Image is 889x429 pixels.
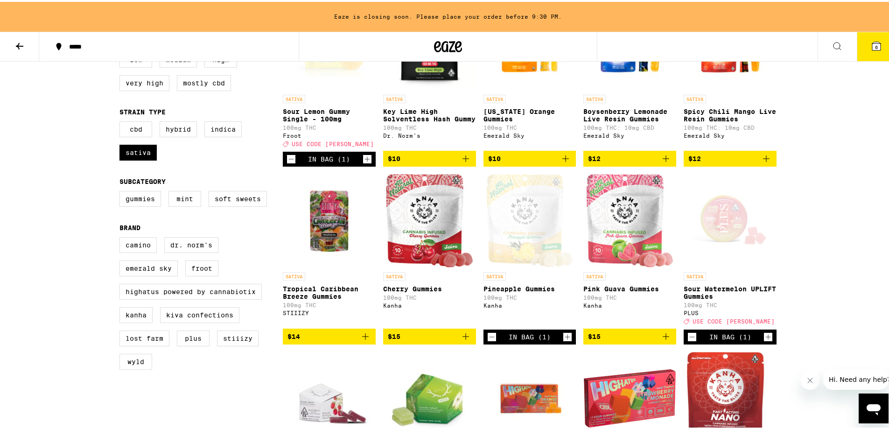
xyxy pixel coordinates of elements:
[483,172,576,327] a: Open page for Pineapple Gummies from Kanha
[583,123,676,129] p: 100mg THC: 10mg CBD
[119,222,140,230] legend: Brand
[283,172,376,266] img: STIIIZY - Tropical Caribbean Breeze Gummies
[583,149,676,165] button: Add to bag
[283,172,376,326] a: Open page for Tropical Caribbean Breeze Gummies from STIIIZY
[119,106,166,114] legend: Strain Type
[119,120,152,135] label: CBD
[119,189,161,205] label: Gummies
[283,131,376,137] div: Froot
[160,305,239,321] label: Kiva Confections
[388,331,400,338] span: $15
[383,327,476,343] button: Add to bag
[588,331,601,338] span: $15
[859,392,889,422] iframe: Button to launch messaging window
[684,283,777,298] p: Sour Watermelon UPLIFT Gummies
[483,149,576,165] button: Add to bag
[283,93,305,101] p: SATIVA
[488,153,501,161] span: $10
[483,106,576,121] p: [US_STATE] Orange Gummies
[386,172,473,266] img: Kanha - Cherry Gummies
[583,283,676,291] p: Pink Guava Gummies
[177,73,231,89] label: Mostly CBD
[283,300,376,306] p: 100mg THC
[185,259,218,274] label: Froot
[684,149,777,165] button: Add to bag
[823,367,889,388] iframe: Message from company
[119,352,152,368] label: WYLD
[483,283,576,291] p: Pineapple Gummies
[583,131,676,137] div: Emerald Sky
[383,270,406,279] p: SATIVA
[583,301,676,307] div: Kanha
[119,259,178,274] label: Emerald Sky
[363,153,372,162] button: Increment
[383,106,476,121] p: Key Lime High Solventless Hash Gummy
[119,282,262,298] label: Highatus Powered by Cannabiotix
[383,293,476,299] p: 100mg THC
[119,235,157,251] label: Camino
[119,176,166,183] legend: Subcategory
[308,154,350,161] div: In Bag (1)
[875,42,878,48] span: 6
[168,189,201,205] label: Mint
[684,131,777,137] div: Emerald Sky
[583,270,606,279] p: SATIVA
[164,235,218,251] label: Dr. Norm's
[383,131,476,137] div: Dr. Norm's
[583,106,676,121] p: Boysenberry Lemonade Live Resin Gummies
[283,283,376,298] p: Tropical Caribbean Breeze Gummies
[177,329,210,345] label: PLUS
[383,172,476,326] a: Open page for Cherry Gummies from Kanha
[688,153,701,161] span: $12
[586,172,673,266] img: Kanha - Pink Guava Gummies
[483,131,576,137] div: Emerald Sky
[283,106,376,121] p: Sour Lemon Gummy Single - 100mg
[687,331,697,340] button: Decrement
[693,317,775,323] span: USE CODE [PERSON_NAME]
[283,123,376,129] p: 100mg THC
[483,301,576,307] div: Kanha
[763,331,773,340] button: Increment
[483,93,506,101] p: SATIVA
[283,308,376,314] div: STIIIZY
[383,93,406,101] p: SATIVA
[388,153,400,161] span: $10
[684,308,777,314] div: PLUS
[383,149,476,165] button: Add to bag
[283,270,305,279] p: SATIVA
[283,327,376,343] button: Add to bag
[383,283,476,291] p: Cherry Gummies
[487,331,497,340] button: Decrement
[287,331,300,338] span: $14
[483,270,506,279] p: SATIVA
[119,73,169,89] label: Very High
[509,331,551,339] div: In Bag (1)
[209,189,267,205] label: Soft Sweets
[160,120,197,135] label: Hybrid
[684,106,777,121] p: Spicy Chili Mango Live Resin Gummies
[588,153,601,161] span: $12
[483,123,576,129] p: 100mg THC
[383,301,476,307] div: Kanha
[684,270,706,279] p: SATIVA
[801,369,819,388] iframe: Close message
[119,329,169,345] label: Lost Farm
[684,300,777,306] p: 100mg THC
[119,143,157,159] label: Sativa
[217,329,259,345] label: STIIIZY
[119,305,153,321] label: Kanha
[204,120,242,135] label: Indica
[583,172,676,326] a: Open page for Pink Guava Gummies from Kanha
[684,123,777,129] p: 100mg THC: 10mg CBD
[583,93,606,101] p: SATIVA
[483,293,576,299] p: 100mg THC
[684,93,706,101] p: SATIVA
[684,172,777,327] a: Open page for Sour Watermelon UPLIFT Gummies from PLUS
[563,331,572,340] button: Increment
[583,327,676,343] button: Add to bag
[383,123,476,129] p: 100mg THC
[287,153,296,162] button: Decrement
[583,293,676,299] p: 100mg THC
[709,331,751,339] div: In Bag (1)
[6,7,67,14] span: Hi. Need any help?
